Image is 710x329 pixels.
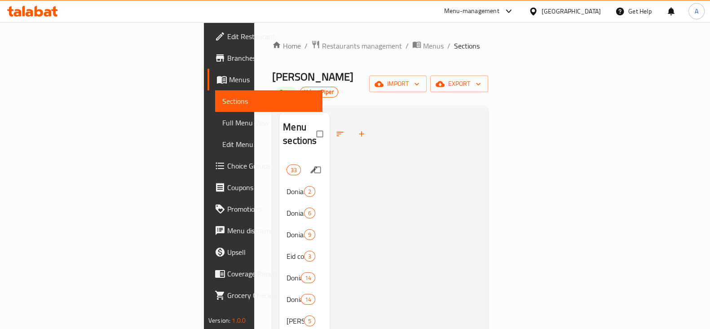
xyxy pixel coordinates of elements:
span: A [695,6,698,16]
a: Coupons [207,177,322,198]
li: / [406,40,409,51]
span: Branches [227,53,315,63]
li: / [447,40,450,51]
a: Grocery Checklist [207,285,322,306]
span: Donia El Qashtouta [287,272,301,283]
span: Edit Menu [222,139,315,150]
span: 3 [304,252,315,261]
div: [GEOGRAPHIC_DATA] [542,6,601,16]
a: Menu disclaimer [207,220,322,241]
span: Donia el Roz [287,208,304,218]
span: Upsell [227,247,315,258]
span: Select all sections [311,125,330,142]
a: Full Menu View [215,112,322,133]
div: Donia Om Ali [287,316,304,326]
div: Donia el Roz6 [279,202,330,224]
a: Menus [207,69,322,90]
span: Menus [423,40,444,51]
span: Promotions [227,204,315,214]
span: 33 [287,166,300,174]
div: Donia El Aaser [287,229,304,240]
span: 1.0.0 [232,315,246,326]
a: Sections [215,90,322,112]
div: items [301,272,315,283]
a: Branches [207,47,322,69]
a: Restaurants management [311,40,402,52]
span: 9 [304,231,315,239]
span: 14 [301,274,315,282]
span: import [376,78,419,89]
span: Donia El Koshary [287,294,301,305]
a: Promotions [207,198,322,220]
div: 33edit [279,159,330,181]
span: Full Menu View [222,117,315,128]
div: Donia El Qashtouta14 [279,267,330,289]
div: items [304,251,315,262]
span: Donia El [PERSON_NAME] [287,229,304,240]
span: 2 [304,187,315,196]
button: import [369,76,427,92]
button: export [430,76,488,92]
span: Coupons [227,182,315,193]
div: items [304,229,315,240]
span: 6 [304,209,315,218]
span: Restaurants management [322,40,402,51]
div: Donia El Ice cream2 [279,181,330,202]
div: items [304,186,315,197]
span: 14 [301,295,315,304]
div: items [304,316,315,326]
span: Coverage Report [227,268,315,279]
span: [PERSON_NAME] [287,316,304,326]
div: Eid cookies & Biscuits3 [279,245,330,267]
a: Upsell [207,241,322,263]
span: Sections [222,96,315,107]
span: Menu disclaimer [227,225,315,236]
div: Donia El Koshary14 [279,289,330,310]
span: export [437,78,481,89]
span: Menus [229,74,315,85]
span: Sections [454,40,480,51]
span: 5 [304,317,315,325]
a: Choice Groups [207,155,322,177]
span: Version: [208,315,230,326]
div: Donia El [PERSON_NAME]9 [279,224,330,245]
a: Coverage Report [207,263,322,285]
a: Edit Menu [215,133,322,155]
span: Sort sections [330,124,352,144]
span: Choice Groups [227,160,315,171]
a: Menus [412,40,444,52]
a: Edit Restaurant [207,26,322,47]
div: Menu-management [444,6,499,17]
nav: breadcrumb [272,40,488,52]
span: Donia El Ice cream [287,186,304,197]
button: edit [308,164,322,176]
span: Grocery Checklist [227,290,315,301]
span: Edit Restaurant [227,31,315,42]
span: Eid cookies & Biscuits [287,251,304,262]
div: items [287,164,301,175]
div: items [301,294,315,305]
